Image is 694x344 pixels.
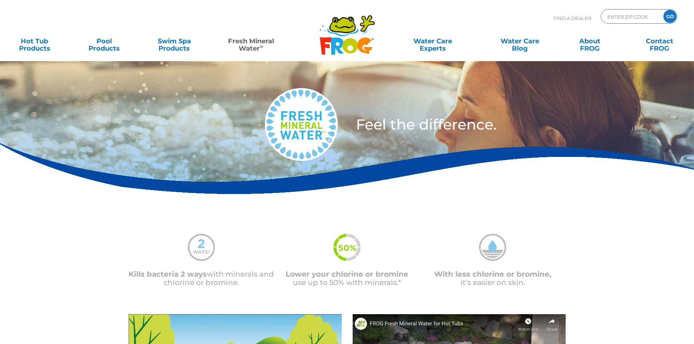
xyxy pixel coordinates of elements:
img: mineral-water-2-ways [188,234,215,261]
a: ContactFROG [632,34,687,48]
a: Fresh MineralWater∞ [217,34,285,48]
input: Zip Code Form [607,11,656,22]
p: it’s easier on skin. [420,270,566,287]
input: GO [663,10,677,23]
a: PoolProducts [77,34,132,48]
span: Kills bacteria 2 ways [129,270,207,278]
a: Water CareBlog [493,34,547,48]
a: Water CareExperts [389,34,477,48]
p: use up to 50% with minerals.* [274,270,420,287]
span: With less chlorine or bromine, [434,270,551,278]
a: Swim SpaProducts [147,34,201,48]
h3: Feel the difference. [356,117,636,132]
img: fmw-50percent-icon [333,234,361,261]
sup: ∞ [260,43,263,49]
a: Hot TubProducts [7,34,62,48]
img: fresh-mineral-water-logo-medium [265,88,338,161]
p: Find A Dealer [553,9,591,27]
img: mineral-water-less-chlorine [479,234,506,261]
a: AboutFROG [562,34,617,48]
p: with minerals and chlorine or bromine. [129,270,274,287]
span: Lower your chlorine or bromine [286,270,408,278]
